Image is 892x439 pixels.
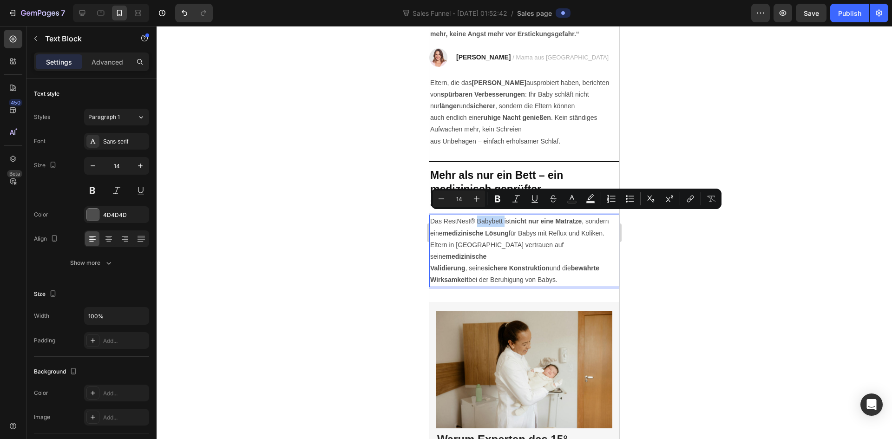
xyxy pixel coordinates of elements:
[92,57,123,67] p: Advanced
[103,337,147,345] div: Add...
[8,407,138,433] strong: Warum Experten das 15° Babybett empfehlen
[34,389,48,397] div: Color
[84,109,149,125] button: Paragraph 1
[34,159,59,172] div: Size
[7,170,22,177] div: Beta
[34,137,46,145] div: Font
[34,288,59,301] div: Size
[511,8,513,18] span: /
[860,393,883,416] div: Open Intercom Messenger
[46,57,72,67] p: Settings
[411,8,509,18] span: Sales Funnel - [DATE] 01:52:42
[45,33,124,44] p: Text Block
[34,366,79,378] div: Background
[34,255,149,271] button: Show more
[103,413,147,422] div: Add...
[804,9,819,17] span: Save
[34,90,59,98] div: Text style
[34,113,50,121] div: Styles
[103,389,147,398] div: Add...
[830,4,869,22] button: Publish
[88,113,120,121] span: Paragraph 1
[34,413,50,421] div: Image
[175,4,213,22] div: Undo/Redo
[431,189,721,209] div: Editor contextual toolbar
[61,7,65,19] p: 7
[34,312,49,320] div: Width
[838,8,861,18] div: Publish
[517,8,552,18] span: Sales page
[103,138,147,146] div: Sans-serif
[4,4,69,22] button: 7
[796,4,826,22] button: Save
[9,99,22,106] div: 450
[429,26,619,439] iframe: Design area
[70,258,113,268] div: Show more
[85,308,149,324] input: Auto
[103,211,147,219] div: 4D4D4D
[34,336,55,345] div: Padding
[34,233,60,245] div: Align
[34,210,48,219] div: Color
